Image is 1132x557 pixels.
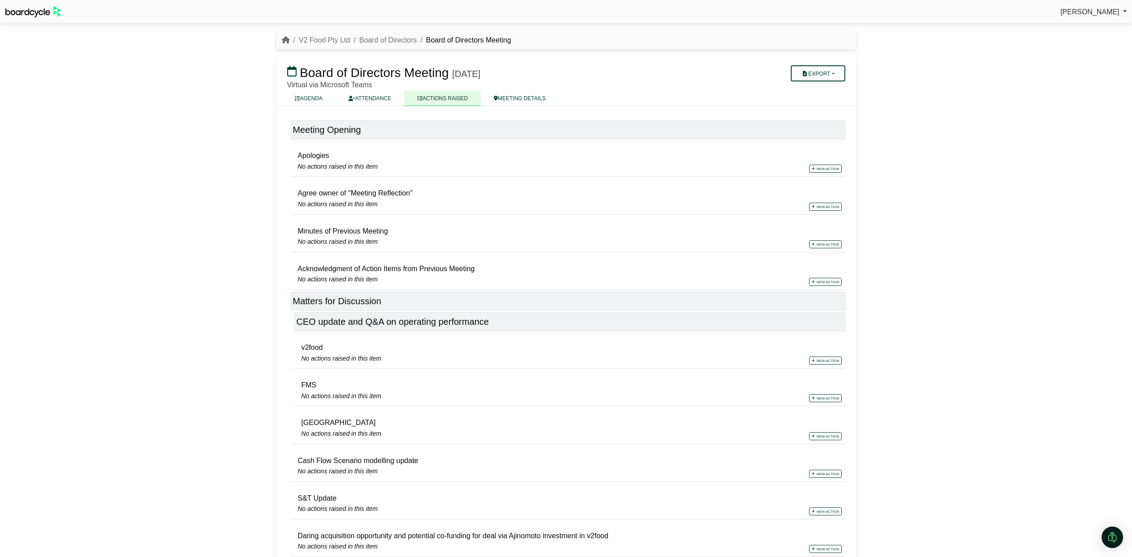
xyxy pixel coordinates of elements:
[809,545,842,553] a: New action
[791,65,845,81] button: Export
[481,90,559,106] a: MEETING DETAILS
[299,36,350,44] a: V2 Food Pty Ltd
[301,353,382,363] span: No actions raised in this item
[298,199,378,209] span: No actions raised in this item
[298,466,378,476] span: No actions raised in this item
[287,81,373,89] span: Virtual via Microsoft Teams
[359,36,417,44] a: Board of Directors
[809,470,842,478] a: New action
[809,507,842,515] a: New action
[301,391,382,401] span: No actions raised in this item
[809,203,842,211] a: New action
[1060,6,1127,18] a: [PERSON_NAME]
[1102,527,1123,548] div: Open Intercom Messenger
[293,125,361,135] span: Meeting Opening
[301,381,317,389] span: FMS
[298,162,378,171] span: No actions raised in this item
[282,34,511,46] nav: breadcrumb
[452,68,480,79] div: [DATE]
[298,504,378,514] span: No actions raised in this item
[298,227,388,235] span: Minutes of Previous Meeting
[298,237,378,247] span: No actions raised in this item
[809,278,842,286] a: New action
[5,6,61,17] img: BoardcycleBlackGreen-aaafeed430059cb809a45853b8cf6d952af9d84e6e89e1f1685b34bfd5cb7d64.svg
[298,541,378,551] span: No actions raised in this item
[282,90,336,106] a: AGENDA
[301,419,376,426] span: [GEOGRAPHIC_DATA]
[417,34,511,46] li: Board of Directors Meeting
[301,429,382,438] span: No actions raised in this item
[809,394,842,402] a: New action
[298,265,475,272] span: Acknowledgment of Action Items from Previous Meeting
[298,532,609,540] span: Daring acquisition opportunity and potential co-funding for deal via Ajinomoto investment in v2food
[298,457,418,464] span: Cash Flow Scenario modelling update
[298,152,329,159] span: Apologies
[809,240,842,248] a: New action
[298,494,337,502] span: S&T Update
[298,189,413,197] span: Agree owner of "Meeting Reflection"
[404,90,481,106] a: ACTIONS RAISED
[298,274,378,284] span: No actions raised in this item
[809,432,842,440] a: New action
[297,317,489,327] span: CEO update and Q&A on operating performance
[809,357,842,365] a: New action
[293,296,382,306] span: Matters for Discussion
[300,66,449,80] span: Board of Directors Meeting
[1060,8,1119,16] span: [PERSON_NAME]
[335,90,404,106] a: ATTENDANCE
[301,344,323,351] span: v2food
[809,165,842,173] a: New action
